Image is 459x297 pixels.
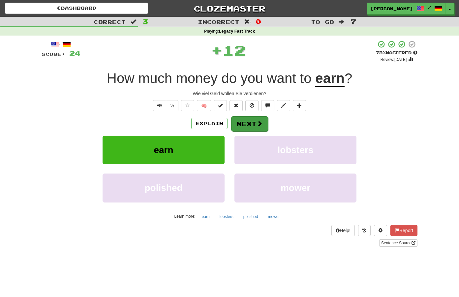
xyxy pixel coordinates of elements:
[245,100,259,111] button: Ignore sentence (alt+i)
[351,17,356,25] span: 7
[223,42,246,58] span: 12
[293,100,306,111] button: Add to collection (alt+a)
[158,3,301,14] a: Clozemaster
[339,19,346,25] span: :
[153,100,166,111] button: Play sentence audio (ctl+space)
[241,70,263,86] span: you
[390,225,417,236] button: Report
[198,212,213,222] button: earn
[131,19,138,25] span: :
[166,100,178,111] button: ½
[107,70,135,86] span: How
[311,18,334,25] span: To go
[154,145,173,155] span: earn
[240,212,262,222] button: polished
[42,51,65,57] span: Score:
[42,40,80,48] div: /
[216,212,237,222] button: lobsters
[198,18,239,25] span: Incorrect
[376,50,386,55] span: 75 %
[197,100,211,111] button: 🧠
[191,118,228,129] button: Explain
[381,57,407,62] small: Review: [DATE]
[152,100,178,111] div: Text-to-speech controls
[264,212,283,222] button: mower
[234,174,356,202] button: mower
[278,145,314,155] span: lobsters
[211,40,223,60] span: +
[281,183,310,193] span: mower
[379,239,417,247] a: Sentence Source
[94,18,126,25] span: Correct
[214,100,227,111] button: Set this sentence to 100% Mastered (alt+m)
[376,50,417,56] div: Mastered
[69,49,80,57] span: 24
[428,5,431,10] span: /
[231,116,268,131] button: Next
[103,136,225,164] button: earn
[367,3,446,14] a: [PERSON_NAME] /
[234,136,356,164] button: lobsters
[267,70,296,86] span: want
[358,225,371,236] button: Round history (alt+y)
[244,19,251,25] span: :
[219,29,255,34] strong: Legacy Fast Track
[315,70,345,87] u: earn
[144,183,182,193] span: polished
[300,70,312,86] span: to
[138,70,172,86] span: much
[103,174,225,202] button: polished
[261,100,274,111] button: Discuss sentence (alt+u)
[221,70,237,86] span: do
[331,225,355,236] button: Help!
[370,6,413,12] span: [PERSON_NAME]
[42,90,417,97] div: Wie viel Geld wollen Sie verdienen?
[181,100,194,111] button: Favorite sentence (alt+f)
[345,70,352,86] span: ?
[174,214,196,219] small: Learn more:
[229,100,243,111] button: Reset to 0% Mastered (alt+r)
[256,17,261,25] span: 0
[5,3,148,14] a: Dashboard
[277,100,290,111] button: Edit sentence (alt+d)
[142,17,148,25] span: 3
[176,70,218,86] span: money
